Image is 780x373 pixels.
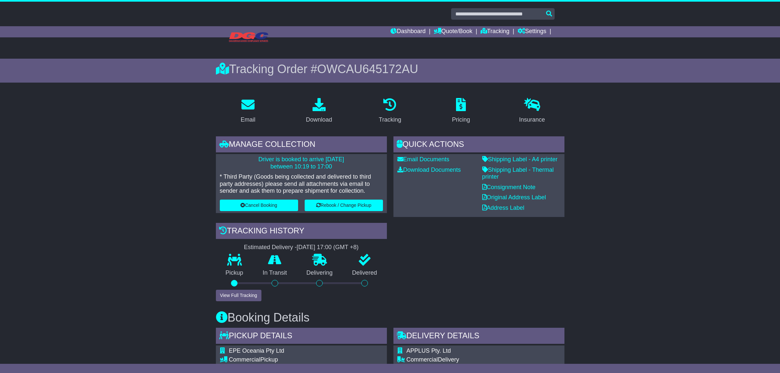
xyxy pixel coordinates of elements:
p: Delivering [297,269,343,277]
button: Cancel Booking [220,200,298,211]
div: Download [306,115,332,124]
a: Shipping Label - A4 printer [482,156,558,163]
div: Pricing [452,115,470,124]
div: Email [240,115,255,124]
button: View Full Tracking [216,290,261,301]
button: Rebook / Change Pickup [305,200,383,211]
div: Pickup [229,356,355,363]
div: Delivery [407,356,533,363]
a: Settings [518,26,546,37]
a: Email Documents [397,156,449,163]
p: Pickup [216,269,253,277]
div: [DATE] 17:00 (GMT +8) [297,244,359,251]
a: Tracking [374,96,405,127]
span: Commercial [229,356,260,363]
span: Commercial [407,356,438,363]
span: EPE Oceania Pty Ltd [229,347,284,354]
div: Tracking [379,115,401,124]
a: Pricing [448,96,474,127]
a: Address Label [482,205,524,211]
a: Email [236,96,259,127]
div: Pickup Details [216,328,387,345]
a: Shipping Label - Thermal printer [482,167,554,180]
p: * Third Party (Goods being collected and delivered to third party addresses) please send all atta... [220,173,383,195]
div: Tracking Order # [216,62,564,76]
p: Delivered [342,269,387,277]
a: Insurance [515,96,549,127]
a: Download [302,96,336,127]
a: Tracking [481,26,509,37]
div: Delivery Details [393,328,564,345]
p: Driver is booked to arrive [DATE] between 10:19 to 17:00 [220,156,383,170]
a: Consignment Note [482,184,536,190]
span: OWCAU645172AU [317,62,418,76]
a: Dashboard [390,26,426,37]
div: Estimated Delivery - [216,244,387,251]
div: Tracking history [216,223,387,241]
div: Manage collection [216,136,387,154]
p: In Transit [253,269,297,277]
a: Quote/Book [434,26,472,37]
a: Download Documents [397,167,461,173]
h3: Booking Details [216,311,564,324]
span: APPLUS Pty. Ltd [407,347,451,354]
div: Insurance [519,115,545,124]
div: Quick Actions [393,136,564,154]
a: Original Address Label [482,194,546,201]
